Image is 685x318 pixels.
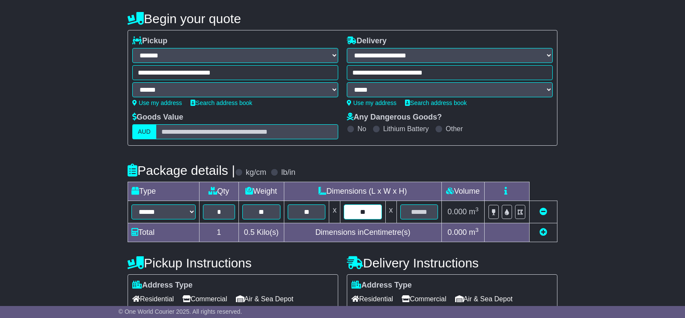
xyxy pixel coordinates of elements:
label: AUD [132,124,156,139]
sup: 3 [475,206,479,213]
td: Total [128,223,200,242]
td: Dimensions (L x W x H) [284,182,441,201]
label: Address Type [351,281,412,290]
label: Address Type [132,281,193,290]
span: 0.000 [447,228,467,237]
span: 0.5 [244,228,255,237]
label: No [357,125,366,133]
label: lb/in [281,168,295,177]
label: Goods Value [132,113,183,122]
h4: Delivery Instructions [347,256,557,270]
span: Air & Sea Depot [455,292,513,306]
h4: Pickup Instructions [128,256,338,270]
td: x [385,201,396,223]
td: Kilo(s) [238,223,284,242]
label: Any Dangerous Goods? [347,113,442,122]
td: Qty [200,182,239,201]
span: © One World Courier 2025. All rights reserved. [119,308,242,315]
a: Add new item [539,228,547,237]
a: Remove this item [539,207,547,216]
h4: Begin your quote [128,12,557,26]
span: m [469,207,479,216]
label: Other [446,125,463,133]
label: kg/cm [246,168,266,177]
td: Dimensions in Centimetre(s) [284,223,441,242]
span: Commercial [182,292,227,306]
label: Delivery [347,36,387,46]
span: 0.000 [447,207,467,216]
a: Search address book [405,99,467,106]
a: Search address book [191,99,252,106]
sup: 3 [475,227,479,233]
td: 1 [200,223,239,242]
span: Commercial [402,292,446,306]
h4: Package details | [128,163,235,177]
a: Use my address [132,99,182,106]
label: Pickup [132,36,167,46]
span: m [469,228,479,237]
span: Residential [132,292,174,306]
td: Weight [238,182,284,201]
span: Air & Sea Depot [236,292,294,306]
a: Use my address [347,99,396,106]
td: Volume [441,182,484,201]
span: Residential [351,292,393,306]
td: Type [128,182,200,201]
td: x [329,201,340,223]
label: Lithium Battery [383,125,429,133]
